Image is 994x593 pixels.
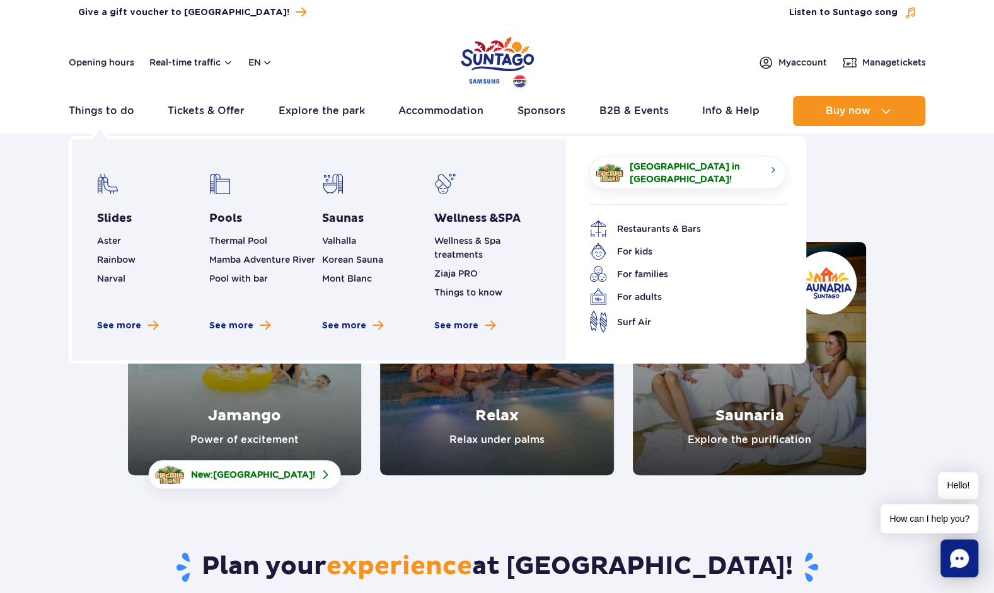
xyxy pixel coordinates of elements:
span: Buy now [826,105,870,117]
span: See more [209,320,253,332]
a: See more Wellness & SPA [434,320,495,332]
span: How can I help you? [881,504,978,533]
a: Myaccount [758,55,827,70]
a: Tickets & Offer [168,96,245,126]
a: Slides [97,211,132,226]
a: Mamba Adventure River [209,255,315,265]
a: Things to know [434,287,502,297]
a: For adults [589,288,767,306]
span: New: ! [191,468,315,481]
a: For kids [589,243,767,260]
a: See more saunas [322,320,383,332]
a: [GEOGRAPHIC_DATA] in [GEOGRAPHIC_DATA]! [589,156,786,189]
button: Listen to Suntago song [789,6,916,19]
a: Managetickets [842,55,926,70]
a: Restaurants & Bars [589,220,767,238]
a: Ziaja PRO [434,268,478,279]
a: Mont Blanc [322,273,372,284]
a: New:[GEOGRAPHIC_DATA]! [149,460,341,489]
a: Sponsors [517,96,565,126]
a: Info & Help [702,96,760,126]
a: Explore the park [279,96,365,126]
a: See more slides [97,320,158,332]
h3: Plan your at [GEOGRAPHIC_DATA]! [128,551,866,584]
span: Surf Air [617,315,651,329]
a: Pools [209,211,242,226]
a: Aster [97,236,121,246]
span: [GEOGRAPHIC_DATA] in [GEOGRAPHIC_DATA]! [630,160,766,185]
a: Narval [97,273,125,284]
span: Give a gift voucher to [GEOGRAPHIC_DATA]! [78,6,289,19]
a: For families [589,265,767,283]
a: Rainbow [97,255,136,265]
button: en [248,56,272,69]
span: Listen to Suntago song [789,6,898,19]
a: Pool with bar [209,273,268,284]
span: SPA [498,211,521,226]
button: Buy now [793,96,925,126]
a: Thermal Pool [209,236,267,246]
a: Things to do [69,96,134,126]
a: Accommodation [398,96,483,126]
a: Wellness &SPA [434,211,521,226]
span: See more [322,320,366,332]
a: Opening hours [69,56,134,69]
a: Wellness & Spa treatments [434,236,500,260]
a: See more pools [209,320,270,332]
a: Korean Sauna [322,255,383,265]
span: See more [434,320,478,332]
div: Chat [940,539,978,577]
a: Park of Poland [461,32,534,89]
span: My account [778,56,827,69]
a: Surf Air [589,311,767,333]
button: Real-time traffic [149,57,233,67]
span: See more [97,320,141,332]
a: Valhalla [322,236,356,246]
span: Hello! [938,472,978,499]
a: B2B & Events [599,96,668,126]
a: Saunas [322,211,364,226]
span: experience [327,551,472,582]
span: [GEOGRAPHIC_DATA] [213,469,313,480]
a: Give a gift voucher to [GEOGRAPHIC_DATA]! [78,4,306,21]
span: Manage tickets [862,56,926,69]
